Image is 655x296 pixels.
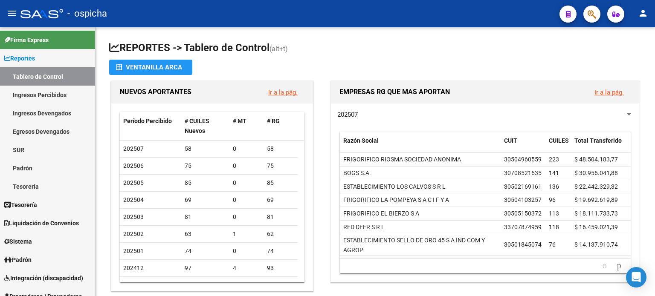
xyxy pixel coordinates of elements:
span: # RG [267,118,280,124]
datatable-header-cell: # RG [264,112,298,140]
div: 85 [267,178,294,188]
span: 136 [549,183,559,190]
span: 202411 [123,282,144,288]
div: 74 [267,246,294,256]
span: 202503 [123,213,144,220]
div: Open Intercom Messenger [626,267,646,287]
datatable-header-cell: Período Percibido [120,112,181,140]
div: 30708521635 [504,168,542,178]
span: EMPRESAS RG QUE MAS APORTAN [339,88,450,96]
div: 58 [185,144,226,154]
span: CUIT [504,137,517,144]
div: 81 [185,212,226,222]
button: Ventanilla ARCA [109,60,192,75]
div: FRIGORIFICO EL BIERZO S A [343,209,419,218]
div: 6 [233,280,260,290]
datatable-header-cell: CUIT [501,132,545,160]
a: go to previous page [599,261,611,270]
mat-icon: menu [7,8,17,18]
span: 202502 [123,230,144,237]
div: 93 [267,263,294,273]
div: 4 [233,263,260,273]
span: 141 [549,170,559,176]
div: 85 [185,178,226,188]
span: 202412 [123,264,144,271]
div: 69 [185,195,226,205]
span: $ 22.442.329,32 [574,183,618,190]
span: 223 [549,156,559,163]
div: Ventanilla ARCA [116,60,185,75]
div: 75 [267,161,294,171]
span: Tesorería [4,200,37,210]
div: 75 [185,161,226,171]
datatable-header-cell: # CUILES Nuevos [181,112,230,140]
div: 80 [267,280,294,290]
datatable-header-cell: Razón Social [340,132,501,160]
datatable-header-cell: Total Transferido [571,132,631,160]
span: Firma Express [4,35,49,45]
div: 86 [185,280,226,290]
span: 202504 [123,196,144,203]
mat-icon: person [638,8,648,18]
span: 202507 [337,111,358,118]
div: 81 [267,212,294,222]
span: (alt+t) [270,45,288,53]
div: 30505150372 [504,209,542,218]
a: go to next page [613,261,625,270]
div: 0 [233,246,260,256]
button: Ir a la pág. [588,84,631,100]
span: 202506 [123,162,144,169]
a: Ir a la pág. [268,89,298,96]
span: Razón Social [343,137,379,144]
a: Ir a la pág. [594,89,624,96]
span: # CUILES Nuevos [185,118,209,134]
span: Período Percibido [123,118,172,124]
div: 62 [267,229,294,239]
div: 97 [185,263,226,273]
div: 69 [267,195,294,205]
span: Sistema [4,237,32,246]
span: $ 19.692.619,89 [574,196,618,203]
div: 33707874959 [504,222,542,232]
datatable-header-cell: # MT [229,112,264,140]
span: $ 18.111.733,73 [574,210,618,217]
div: 0 [233,212,260,222]
div: FRIGORIFICO RIOSMA SOCIEDAD ANONIMA [343,155,461,164]
span: 96 [549,196,556,203]
span: 118 [549,224,559,230]
span: NUEVOS APORTANTES [120,88,191,96]
div: 1 [233,229,260,239]
span: 76 [549,241,556,248]
h1: REPORTES -> Tablero de Control [109,41,641,56]
span: $ 14.137.910,74 [574,241,618,248]
span: Reportes [4,54,35,63]
div: 0 [233,178,260,188]
datatable-header-cell: CUILES [545,132,571,160]
span: - ospicha [67,4,107,23]
div: BOGS S.A. [343,168,371,178]
div: FRIGORIFICO LA POMPEYA S A C I F Y A [343,195,449,205]
span: Liquidación de Convenios [4,218,79,228]
div: RED DEER S R L [343,222,385,232]
div: ESTABLECIMIENTO LOS CALVOS S R L [343,182,446,192]
div: 30502169161 [504,182,542,192]
span: # MT [233,118,246,124]
span: Padrón [4,255,32,264]
div: 30501845074 [504,240,542,250]
span: $ 16.459.021,39 [574,224,618,230]
span: $ 48.504.183,77 [574,156,618,163]
div: 30504103257 [504,195,542,205]
span: 202507 [123,145,144,152]
div: 0 [233,161,260,171]
span: $ 30.956.041,88 [574,170,618,176]
div: 58 [267,144,294,154]
button: Ir a la pág. [261,84,304,100]
div: 63 [185,229,226,239]
div: 0 [233,195,260,205]
span: CUILES [549,137,569,144]
span: 202501 [123,247,144,254]
span: 113 [549,210,559,217]
div: 0 [233,144,260,154]
div: 30504960559 [504,155,542,164]
span: Total Transferido [574,137,622,144]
